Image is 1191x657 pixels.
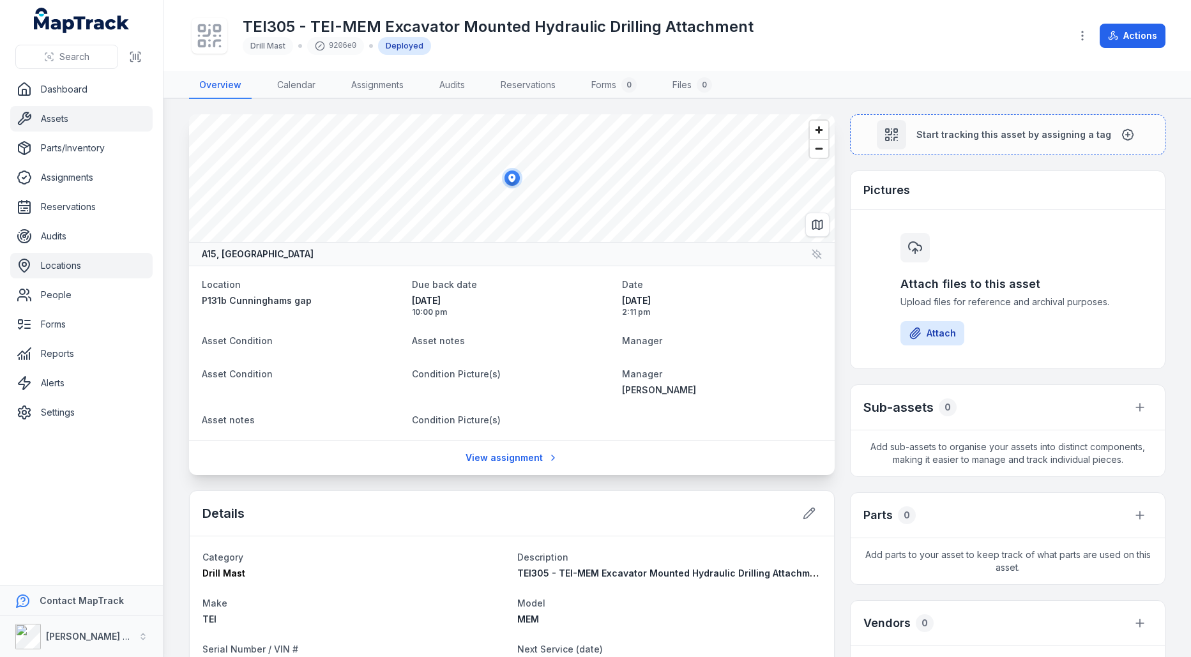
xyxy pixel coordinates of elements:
div: 0 [898,506,916,524]
h2: Sub-assets [863,398,934,416]
span: Description [517,552,568,563]
a: Reports [10,341,153,366]
a: Assignments [10,165,153,190]
span: Category [202,552,243,563]
a: Dashboard [10,77,153,102]
span: 10:00 pm [412,307,612,317]
span: Add sub-assets to organise your assets into distinct components, making it easier to manage and t... [851,430,1165,476]
span: Serial Number / VIN # [202,644,298,654]
a: Files0 [662,72,722,99]
div: 0 [697,77,712,93]
a: People [10,282,153,308]
span: Location [202,279,241,290]
button: Zoom in [810,121,828,139]
a: MapTrack [34,8,130,33]
span: Asset Condition [202,368,273,379]
time: 19/12/2025, 10:00:00 pm [412,294,612,317]
span: Manager [622,335,662,346]
span: [DATE] [412,294,612,307]
div: Deployed [378,37,431,55]
a: Reservations [10,194,153,220]
a: Calendar [267,72,326,99]
h3: Vendors [863,614,911,632]
div: 9206e0 [307,37,364,55]
a: Locations [10,253,153,278]
a: Overview [189,72,252,99]
span: Condition Picture(s) [412,368,501,379]
button: Attach [900,321,964,345]
time: 02/10/2025, 2:11:02 pm [622,294,822,317]
a: P131b Cunninghams gap [202,294,402,307]
span: Due back date [412,279,477,290]
span: Add parts to your asset to keep track of what parts are used on this asset. [851,538,1165,584]
h3: Pictures [863,181,910,199]
a: View assignment [457,446,566,470]
span: Drill Mast [250,41,285,50]
a: Assets [10,106,153,132]
span: P131b Cunninghams gap [202,295,312,306]
strong: Contact MapTrack [40,595,124,606]
canvas: Map [189,114,835,242]
span: TEI305 - TEI-MEM Excavator Mounted Hydraulic Drilling Attachment [517,568,824,578]
span: Date [622,279,643,290]
span: Asset notes [202,414,255,425]
span: Upload files for reference and archival purposes. [900,296,1115,308]
h1: TEI305 - TEI-MEM Excavator Mounted Hydraulic Drilling Attachment [243,17,754,37]
div: 0 [916,614,934,632]
a: Reservations [490,72,566,99]
a: [PERSON_NAME] [622,384,822,396]
span: Asset notes [412,335,465,346]
span: Make [202,598,227,608]
span: Asset Condition [202,335,273,346]
button: Search [15,45,118,69]
span: [DATE] [622,294,822,307]
span: Condition Picture(s) [412,414,501,425]
a: Audits [10,223,153,249]
a: Parts/Inventory [10,135,153,161]
button: Start tracking this asset by assigning a tag [850,114,1165,155]
h2: Details [202,504,245,522]
span: Next Service (date) [517,644,603,654]
strong: [PERSON_NAME] Asset Maintenance [46,631,210,642]
button: Actions [1100,24,1165,48]
span: MEM [517,614,539,624]
a: Assignments [341,72,414,99]
button: Switch to Map View [805,213,830,237]
h3: Parts [863,506,893,524]
h3: Attach files to this asset [900,275,1115,293]
span: Manager [622,368,662,379]
span: 2:11 pm [622,307,822,317]
span: Drill Mast [202,568,245,578]
a: Audits [429,72,475,99]
a: Forms0 [581,72,647,99]
div: 0 [621,77,637,93]
span: Start tracking this asset by assigning a tag [916,128,1111,141]
a: Forms [10,312,153,337]
strong: A15, [GEOGRAPHIC_DATA] [202,248,314,261]
a: Settings [10,400,153,425]
span: Search [59,50,89,63]
a: Alerts [10,370,153,396]
button: Zoom out [810,139,828,158]
div: 0 [939,398,957,416]
span: Model [517,598,545,608]
span: TEI [202,614,216,624]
